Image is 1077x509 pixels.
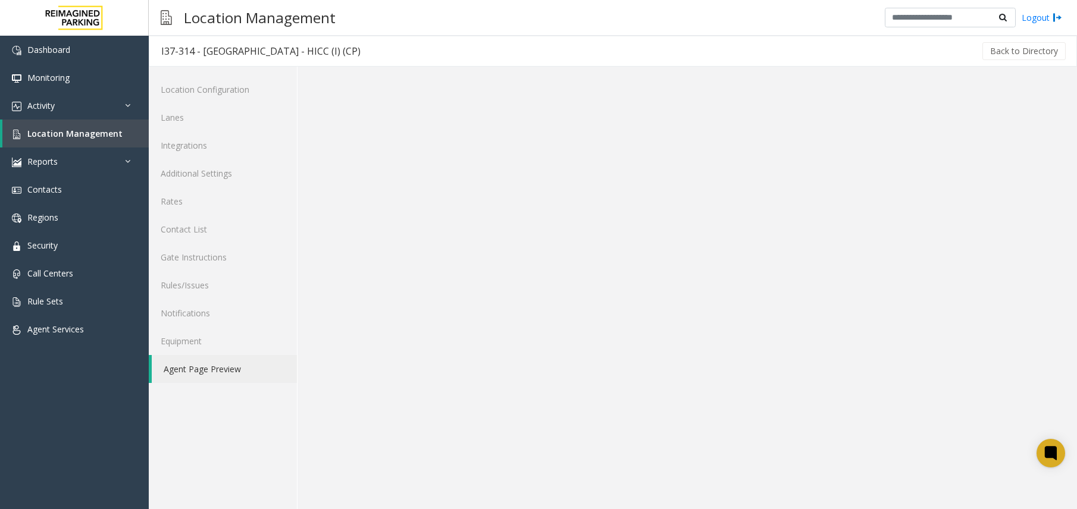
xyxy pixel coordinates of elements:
[149,103,297,131] a: Lanes
[27,240,58,251] span: Security
[161,3,172,32] img: pageIcon
[12,46,21,55] img: 'icon'
[27,72,70,83] span: Monitoring
[149,271,297,299] a: Rules/Issues
[149,76,297,103] a: Location Configuration
[12,241,21,251] img: 'icon'
[161,43,361,59] div: I37-314 - [GEOGRAPHIC_DATA] - HICC (I) (CP)
[149,243,297,271] a: Gate Instructions
[27,296,63,307] span: Rule Sets
[12,297,21,307] img: 'icon'
[178,3,342,32] h3: Location Management
[27,212,58,223] span: Regions
[12,74,21,83] img: 'icon'
[982,42,1066,60] button: Back to Directory
[149,131,297,159] a: Integrations
[149,327,297,355] a: Equipment
[27,268,73,279] span: Call Centers
[27,184,62,195] span: Contacts
[27,323,84,335] span: Agent Services
[12,186,21,195] img: 'icon'
[27,100,55,111] span: Activity
[12,325,21,335] img: 'icon'
[12,102,21,111] img: 'icon'
[149,187,297,215] a: Rates
[27,128,123,139] span: Location Management
[12,269,21,279] img: 'icon'
[1053,11,1062,24] img: logout
[149,215,297,243] a: Contact List
[12,213,21,223] img: 'icon'
[152,355,297,383] a: Agent Page Preview
[27,156,58,167] span: Reports
[2,120,149,147] a: Location Management
[149,299,297,327] a: Notifications
[12,158,21,167] img: 'icon'
[12,130,21,139] img: 'icon'
[1022,11,1062,24] a: Logout
[149,159,297,187] a: Additional Settings
[27,44,70,55] span: Dashboard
